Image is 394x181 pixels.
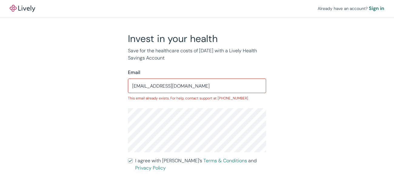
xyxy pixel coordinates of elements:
div: Already have an account? [318,5,384,12]
a: Terms & Conditions [203,157,247,164]
span: I agree with [PERSON_NAME]’s and [135,157,266,172]
h2: Invest in your health [128,33,266,45]
a: Privacy Policy [135,165,166,171]
a: Sign in [369,5,384,12]
a: LivelyLively [10,5,35,12]
p: Save for the healthcare costs of [DATE] with a Lively Health Savings Account [128,47,266,62]
img: Lively [10,5,35,12]
label: Email [128,69,140,76]
p: This email already exists. For help, contact support at [PHONE_NUMBER] [128,95,266,101]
